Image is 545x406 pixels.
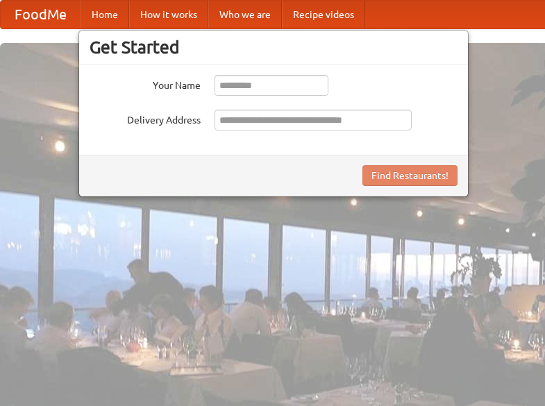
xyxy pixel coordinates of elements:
[81,1,129,28] a: Home
[90,75,201,92] label: Your Name
[90,110,201,127] label: Delivery Address
[282,1,365,28] a: Recipe videos
[362,165,458,186] button: Find Restaurants!
[90,37,458,58] h3: Get Started
[1,1,81,28] a: FoodMe
[129,1,208,28] a: How it works
[208,1,282,28] a: Who we are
